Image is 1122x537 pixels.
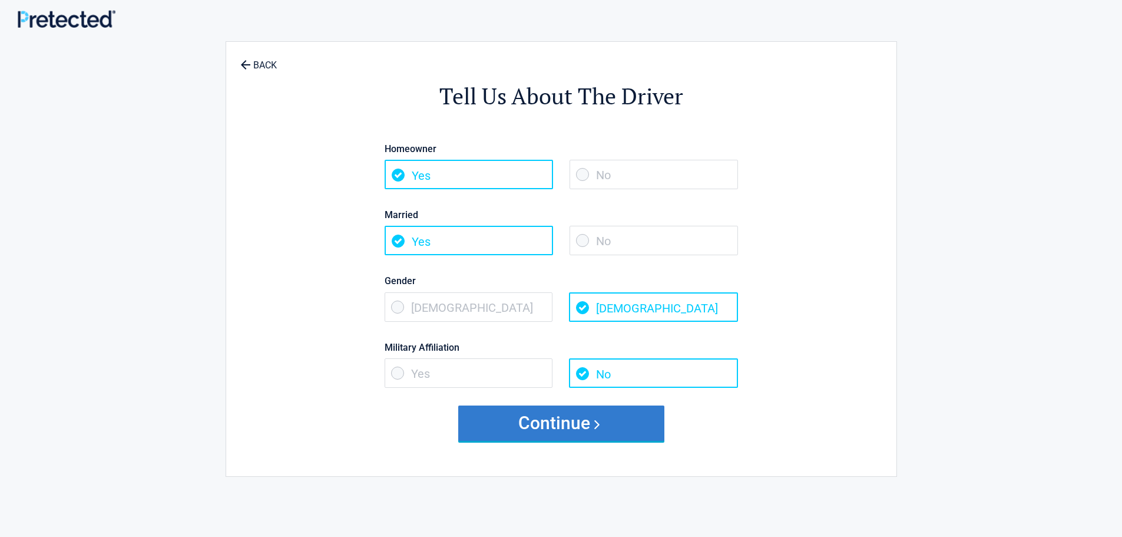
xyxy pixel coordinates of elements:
[385,226,553,255] span: Yes
[385,273,738,289] label: Gender
[385,340,738,355] label: Military Affiliation
[569,358,737,388] span: No
[569,292,737,322] span: [DEMOGRAPHIC_DATA]
[385,207,738,223] label: Married
[570,160,738,189] span: No
[570,226,738,255] span: No
[18,10,115,28] img: Main Logo
[385,292,553,322] span: [DEMOGRAPHIC_DATA]
[385,141,738,157] label: Homeowner
[385,358,553,388] span: Yes
[385,160,553,189] span: Yes
[458,406,664,441] button: Continue
[291,81,832,111] h2: Tell Us About The Driver
[238,50,279,70] a: BACK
